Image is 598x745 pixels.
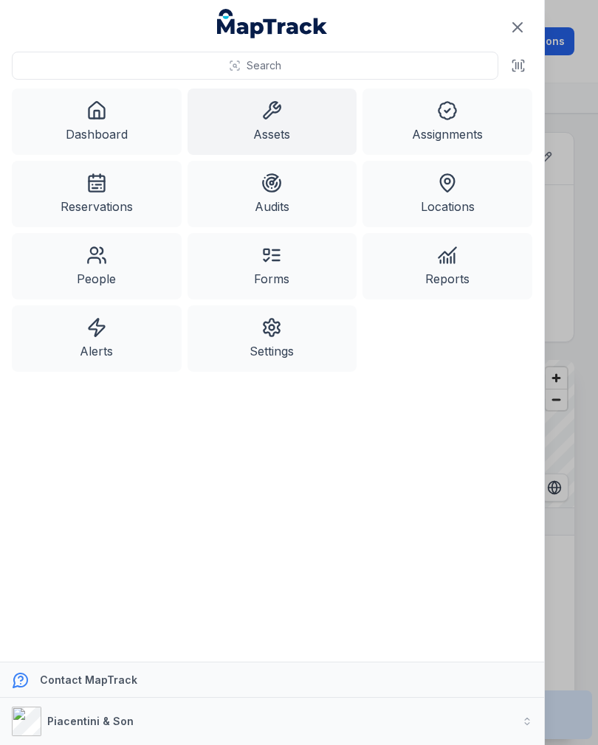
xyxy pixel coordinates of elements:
a: Locations [362,161,532,227]
button: Search [12,52,498,80]
a: Settings [188,305,357,372]
a: MapTrack [217,9,328,38]
a: Audits [188,161,357,227]
a: Assignments [362,89,532,155]
strong: Contact MapTrack [40,673,137,686]
span: Search [247,58,281,73]
button: Close navigation [502,12,533,43]
strong: Piacentini & Son [47,715,134,727]
a: Reservations [12,161,182,227]
a: Forms [188,233,357,299]
a: Alerts [12,305,182,372]
a: Reports [362,233,532,299]
a: Dashboard [12,89,182,155]
a: People [12,233,182,299]
a: Assets [188,89,357,155]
